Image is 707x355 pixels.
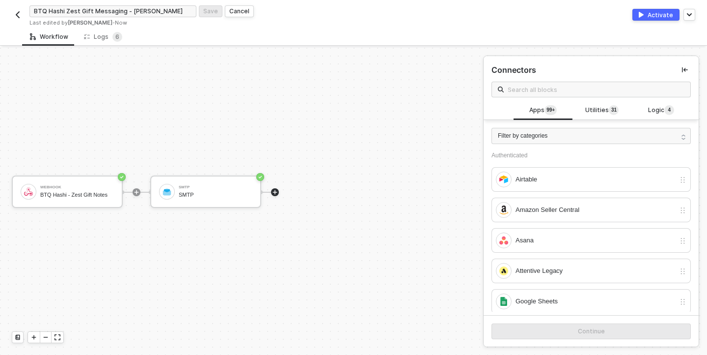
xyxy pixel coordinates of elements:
[24,187,33,196] img: icon
[225,5,254,17] button: Cancel
[679,237,686,245] img: drag
[499,206,508,214] img: integration-icon
[40,192,114,198] div: BTQ Hashi - Zest Gift Notes
[668,106,671,114] span: 4
[134,189,139,195] span: icon-play
[491,324,691,339] button: Continue
[43,334,49,340] span: icon-minus
[68,19,112,26] span: [PERSON_NAME]
[516,174,675,185] div: Airtable
[639,12,644,18] img: activate
[679,267,686,275] img: drag
[115,33,119,40] span: 6
[611,106,614,114] span: 3
[498,87,504,92] img: search
[585,105,619,116] span: Utilities
[29,5,196,17] input: Please enter a title
[30,33,68,41] div: Workflow
[682,67,688,73] span: icon-collapse-left
[12,9,24,21] button: back
[516,296,675,307] div: Google Sheets
[516,235,675,246] div: Asana
[679,298,686,306] img: drag
[491,152,691,159] div: Authenticated
[40,185,114,189] div: Webhook
[229,7,249,15] div: Cancel
[648,11,673,19] div: Activate
[256,173,264,181] span: icon-success-page
[491,65,536,75] div: Connectors
[648,105,674,116] span: Logic
[29,19,331,27] div: Last edited by - Now
[31,334,37,340] span: icon-play
[84,32,122,42] div: Logs
[14,11,22,19] img: back
[499,297,508,306] img: integration-icon
[516,205,675,215] div: Amazon Seller Central
[112,32,122,42] sup: 6
[679,207,686,214] img: drag
[529,105,557,116] span: Apps
[179,185,252,189] div: SMTP
[664,105,674,115] sup: 4
[118,173,126,181] span: icon-success-page
[508,84,684,95] input: Search all blocks
[609,105,619,115] sup: 31
[498,131,547,141] span: Filter by categories
[632,9,680,21] button: activateActivate
[272,189,278,195] span: icon-play
[544,105,557,115] sup: 178
[499,175,508,184] img: integration-icon
[679,176,686,184] img: drag
[199,5,222,17] button: Save
[516,266,675,276] div: Attentive Legacy
[614,106,617,114] span: 1
[499,236,508,245] img: integration-icon
[179,192,252,198] div: SMTP
[54,334,60,340] span: icon-expand
[499,266,508,275] img: integration-icon
[163,187,171,196] img: icon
